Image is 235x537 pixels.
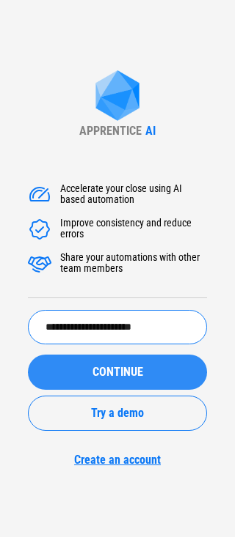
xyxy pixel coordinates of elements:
button: CONTINUE [28,355,207,390]
img: Accelerate [28,252,51,275]
a: Create an account [28,453,207,467]
div: AI [145,124,156,138]
button: Try a demo [28,396,207,431]
span: CONTINUE [93,366,143,378]
img: Accelerate [28,183,51,207]
img: Accelerate [28,218,51,241]
div: APPRENTICE [79,124,142,138]
div: Accelerate your close using AI based automation [60,183,207,207]
span: Try a demo [91,407,144,419]
div: Improve consistency and reduce errors [60,218,207,241]
div: Share your automations with other team members [60,252,207,275]
img: Apprentice AI [88,70,147,124]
